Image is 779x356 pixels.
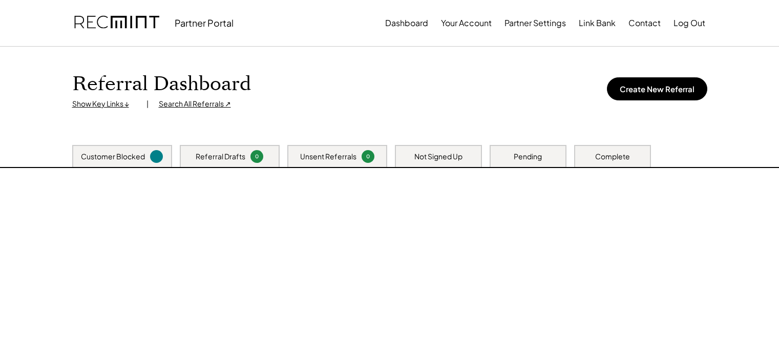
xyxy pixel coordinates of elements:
img: recmint-logotype%403x.png [74,6,159,40]
div: Referral Drafts [196,152,245,162]
button: Link Bank [579,13,616,33]
div: Not Signed Up [414,152,462,162]
button: Partner Settings [504,13,566,33]
button: Create New Referral [607,77,707,100]
div: 0 [363,153,373,160]
div: Unsent Referrals [300,152,356,162]
div: Partner Portal [175,17,234,29]
div: Show Key Links ↓ [72,99,136,109]
button: Your Account [441,13,492,33]
div: | [146,99,149,109]
div: Pending [514,152,542,162]
button: Dashboard [385,13,428,33]
div: Complete [595,152,630,162]
div: 0 [252,153,262,160]
button: Contact [628,13,661,33]
div: Search All Referrals ↗ [159,99,231,109]
h1: Referral Dashboard [72,72,251,96]
div: Customer Blocked [81,152,145,162]
button: Log Out [673,13,705,33]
